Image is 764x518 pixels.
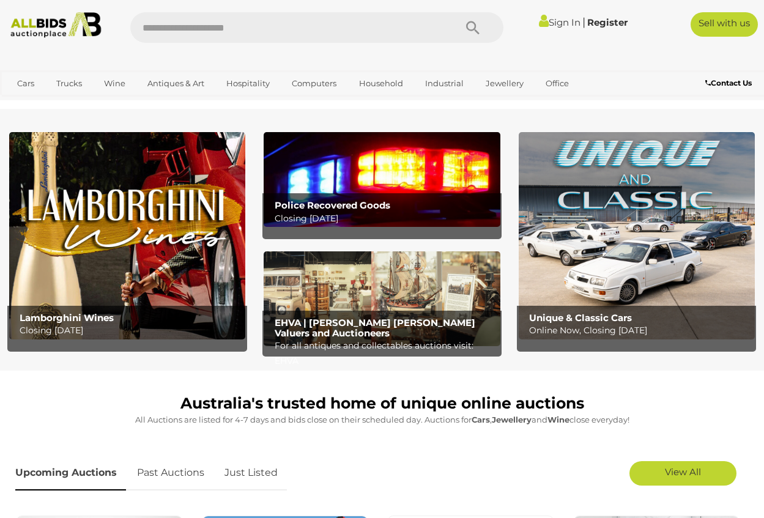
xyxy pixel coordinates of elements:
[15,455,126,491] a: Upcoming Auctions
[9,73,42,94] a: Cars
[215,455,287,491] a: Just Listed
[275,317,475,339] b: EHVA | [PERSON_NAME] [PERSON_NAME] Valuers and Auctioneers
[275,211,495,226] p: Closing [DATE]
[264,251,500,346] img: EHVA | Evans Hastings Valuers and Auctioneers
[264,251,500,346] a: EHVA | Evans Hastings Valuers and Auctioneers EHVA | [PERSON_NAME] [PERSON_NAME] Valuers and Auct...
[128,455,213,491] a: Past Auctions
[264,132,500,227] img: Police Recovered Goods
[492,415,532,424] strong: Jewellery
[9,94,50,114] a: Sports
[538,73,577,94] a: Office
[15,395,749,412] h1: Australia's trusted home of unique online auctions
[547,415,569,424] strong: Wine
[665,466,701,478] span: View All
[519,132,755,339] img: Unique & Classic Cars
[218,73,278,94] a: Hospitality
[284,73,344,94] a: Computers
[139,73,212,94] a: Antiques & Art
[519,132,755,339] a: Unique & Classic Cars Unique & Classic Cars Online Now, Closing [DATE]
[691,12,758,37] a: Sell with us
[529,323,750,338] p: Online Now, Closing [DATE]
[442,12,503,43] button: Search
[417,73,472,94] a: Industrial
[275,338,495,369] p: For all antiques and collectables auctions visit: EHVA
[529,312,632,324] b: Unique & Classic Cars
[264,132,500,227] a: Police Recovered Goods Police Recovered Goods Closing [DATE]
[472,415,490,424] strong: Cars
[705,76,755,90] a: Contact Us
[582,15,585,29] span: |
[351,73,411,94] a: Household
[56,94,159,114] a: [GEOGRAPHIC_DATA]
[48,73,90,94] a: Trucks
[6,12,106,38] img: Allbids.com.au
[15,413,749,427] p: All Auctions are listed for 4-7 days and bids close on their scheduled day. Auctions for , and cl...
[705,78,752,87] b: Contact Us
[96,73,133,94] a: Wine
[275,199,390,211] b: Police Recovered Goods
[9,132,245,339] a: Lamborghini Wines Lamborghini Wines Closing [DATE]
[20,312,114,324] b: Lamborghini Wines
[539,17,580,28] a: Sign In
[9,132,245,339] img: Lamborghini Wines
[478,73,532,94] a: Jewellery
[20,323,240,338] p: Closing [DATE]
[587,17,628,28] a: Register
[629,461,736,486] a: View All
